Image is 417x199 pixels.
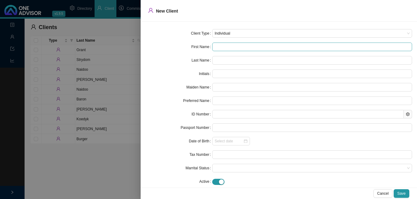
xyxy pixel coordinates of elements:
[199,177,212,186] label: Active
[373,189,392,198] button: Cancel
[377,190,388,197] span: Cancel
[185,164,212,172] label: Marrital Status
[186,83,212,92] label: Maiden Name
[215,29,410,37] span: Individual
[215,138,243,144] input: Select date
[181,123,212,132] label: Passport Number
[406,112,410,116] span: setting
[394,189,409,198] button: Save
[192,56,212,65] label: Last Name
[189,137,212,145] label: Date of Birth
[397,190,406,197] span: Save
[191,29,212,38] label: Client Type
[156,9,178,13] span: New Client
[189,150,212,159] label: Tax Number
[192,110,212,118] label: ID Number
[191,43,212,51] label: First Name
[199,69,212,78] label: Initials
[183,96,212,105] label: Preferred Name
[148,8,154,13] span: user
